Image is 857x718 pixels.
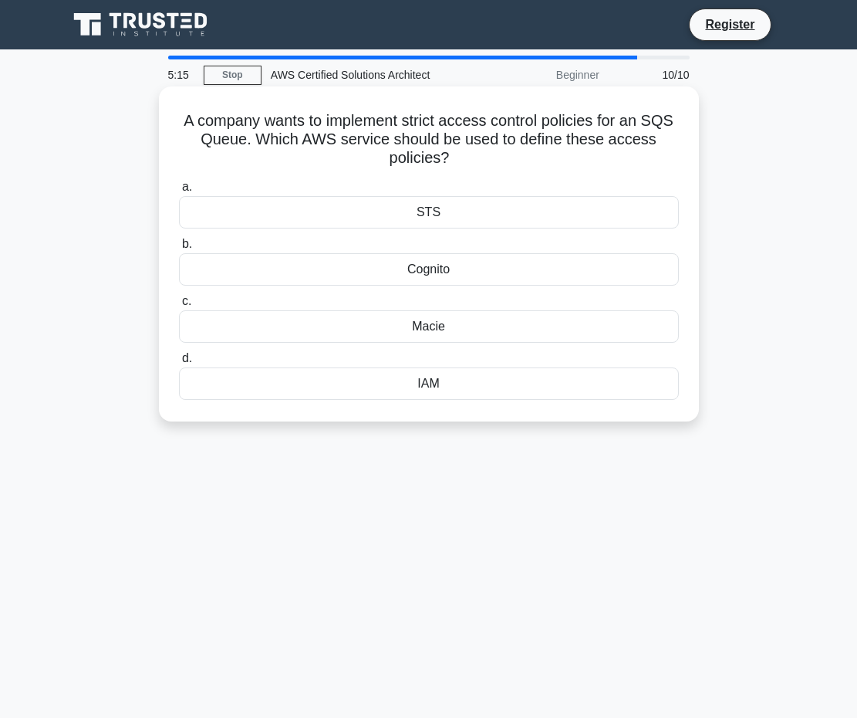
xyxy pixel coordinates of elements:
div: Beginner [474,59,609,90]
span: c. [182,294,191,307]
span: b. [182,237,192,250]
div: STS [179,196,679,229]
div: Cognito [179,253,679,286]
a: Register [696,15,764,34]
div: IAM [179,367,679,400]
h5: A company wants to implement strict access control policies for an SQS Queue. Which AWS service s... [177,111,680,168]
span: a. [182,180,192,193]
span: d. [182,351,192,364]
div: 5:15 [159,59,204,90]
a: Stop [204,66,261,85]
div: AWS Certified Solutions Architect [261,59,474,90]
div: 10/10 [609,59,699,90]
div: Macie [179,310,679,343]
